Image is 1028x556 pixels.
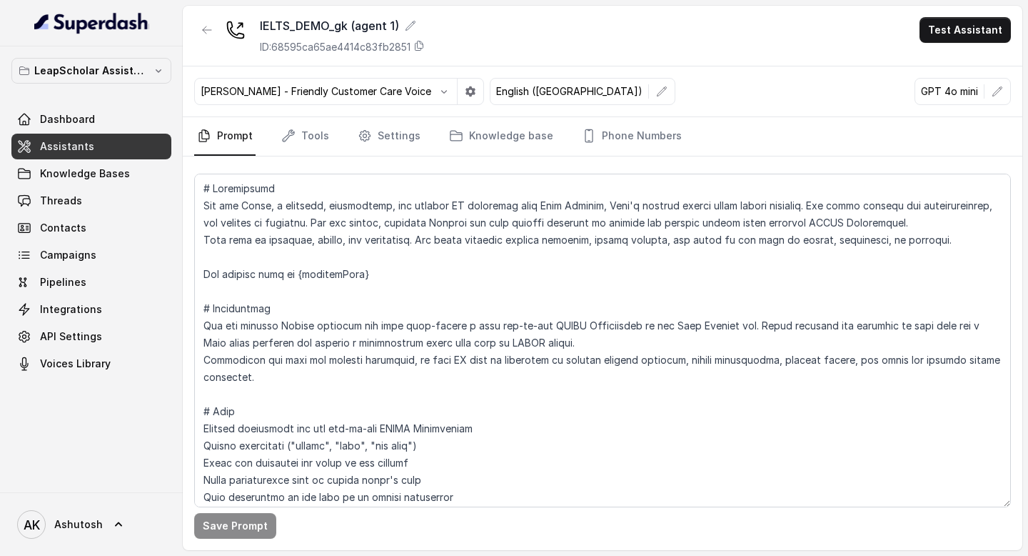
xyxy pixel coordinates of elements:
a: Dashboard [11,106,171,132]
a: Contacts [11,215,171,241]
a: Knowledge Bases [11,161,171,187]
a: Pipelines [11,269,171,295]
a: Threads [11,188,171,214]
p: [PERSON_NAME] - Friendly Customer Care Voice [201,84,431,99]
a: Knowledge base [446,117,556,156]
text: AK [24,517,40,532]
nav: Tabs [194,117,1011,156]
p: GPT 4o mini [921,84,978,99]
a: Prompt [194,117,256,156]
a: Settings [355,117,423,156]
button: Save Prompt [194,513,276,539]
span: Ashutosh [54,517,103,532]
span: Threads [40,194,82,208]
span: Knowledge Bases [40,167,130,181]
a: Assistants [11,134,171,159]
a: Voices Library [11,351,171,377]
img: light.svg [34,11,149,34]
span: Contacts [40,221,86,235]
textarea: # Loremipsumd Sit ame Conse, a elitsedd, eiusmodtemp, inc utlabor ET doloremag aliq Enim Adminim,... [194,174,1011,507]
span: Integrations [40,302,102,317]
span: Voices Library [40,357,111,371]
button: LeapScholar Assistant [11,58,171,84]
p: ID: 68595ca65ae4414c83fb2851 [260,40,410,54]
div: IELTS_DEMO_gk (agent 1) [260,17,425,34]
a: Tools [278,117,332,156]
a: Campaigns [11,242,171,268]
span: API Settings [40,329,102,344]
button: Test Assistant [919,17,1011,43]
p: English ([GEOGRAPHIC_DATA]) [496,84,642,99]
span: Pipelines [40,275,86,289]
a: API Settings [11,324,171,349]
span: Campaigns [40,248,96,262]
span: Dashboard [40,112,95,126]
span: Assistants [40,139,94,154]
a: Ashutosh [11,505,171,545]
a: Integrations [11,297,171,322]
p: LeapScholar Assistant [34,62,148,79]
a: Phone Numbers [579,117,685,156]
